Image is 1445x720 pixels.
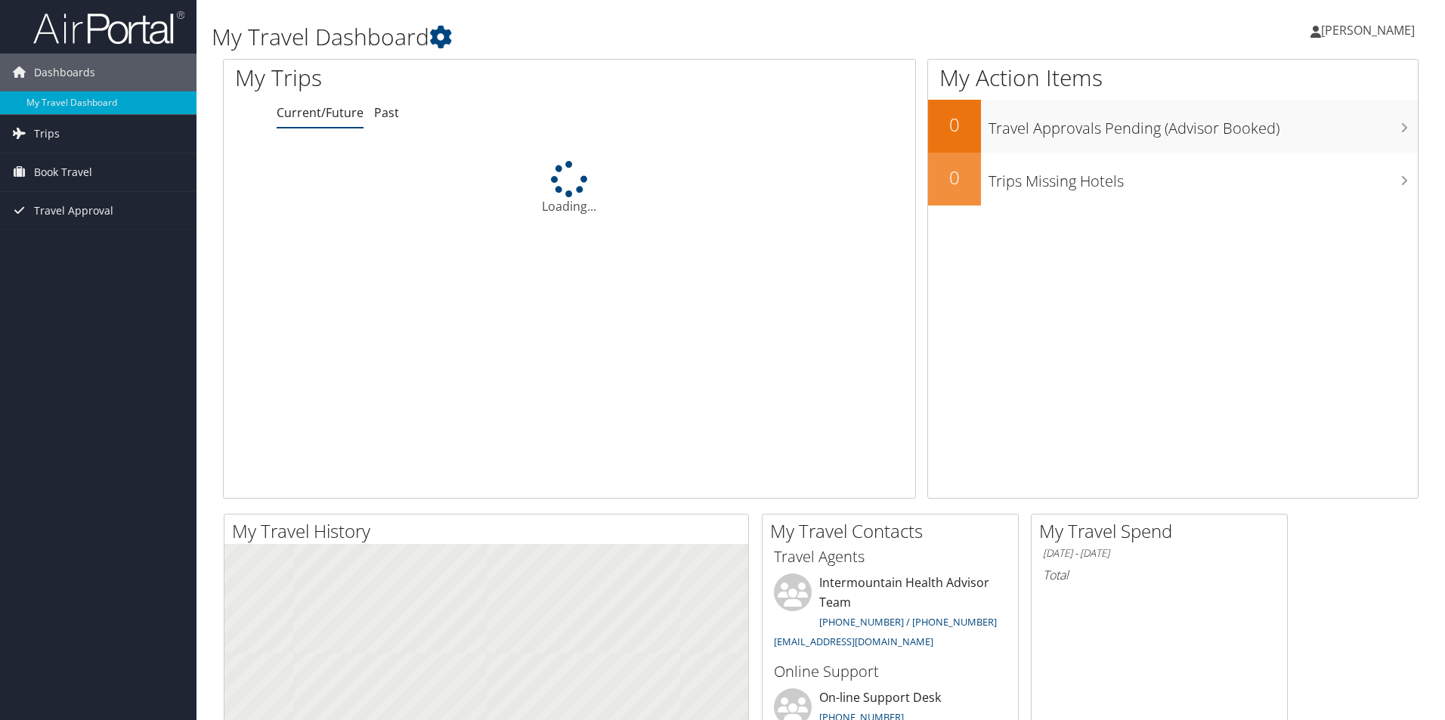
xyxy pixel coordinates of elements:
h3: Travel Approvals Pending (Advisor Booked) [989,110,1418,139]
span: Trips [34,115,60,153]
span: Dashboards [34,54,95,91]
a: [EMAIL_ADDRESS][DOMAIN_NAME] [774,635,933,648]
span: Book Travel [34,153,92,191]
div: Loading... [224,161,915,215]
a: 0Travel Approvals Pending (Advisor Booked) [928,100,1418,153]
h1: My Travel Dashboard [212,21,1024,53]
h3: Travel Agents [774,546,1007,567]
h1: My Action Items [928,62,1418,94]
h6: Total [1043,567,1276,583]
li: Intermountain Health Advisor Team [766,573,1014,654]
h2: 0 [928,112,981,138]
span: [PERSON_NAME] [1321,22,1415,39]
h1: My Trips [235,62,616,94]
span: Travel Approval [34,192,113,230]
a: Current/Future [277,104,364,121]
img: airportal-logo.png [33,10,184,45]
a: [PERSON_NAME] [1310,8,1430,53]
h3: Trips Missing Hotels [989,163,1418,192]
h2: My Travel History [232,518,748,544]
h3: Online Support [774,661,1007,682]
h6: [DATE] - [DATE] [1043,546,1276,561]
a: 0Trips Missing Hotels [928,153,1418,205]
h2: My Travel Contacts [770,518,1018,544]
h2: 0 [928,165,981,190]
h2: My Travel Spend [1039,518,1287,544]
a: [PHONE_NUMBER] / [PHONE_NUMBER] [819,615,997,629]
a: Past [374,104,399,121]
